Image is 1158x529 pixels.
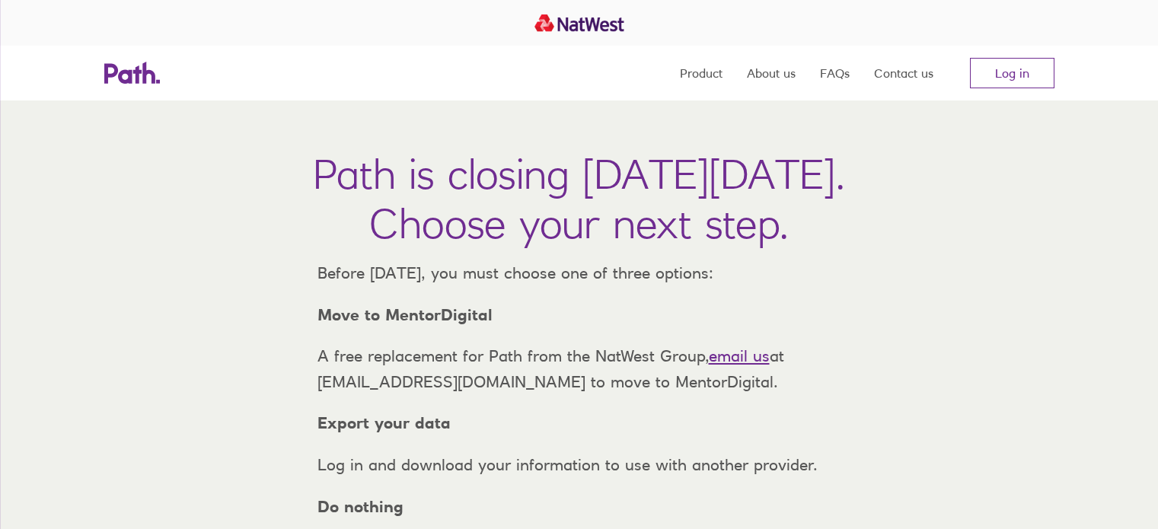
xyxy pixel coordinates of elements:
a: Product [680,46,723,100]
a: Contact us [874,46,933,100]
a: FAQs [820,46,850,100]
a: About us [747,46,796,100]
strong: Export your data [317,413,451,432]
h1: Path is closing [DATE][DATE]. Choose your next step. [313,149,845,248]
p: Log in and download your information to use with another provider. [305,452,853,478]
p: A free replacement for Path from the NatWest Group, at [EMAIL_ADDRESS][DOMAIN_NAME] to move to Me... [305,343,853,394]
p: Before [DATE], you must choose one of three options: [305,260,853,286]
strong: Move to MentorDigital [317,305,493,324]
a: email us [709,346,770,365]
a: Log in [970,58,1054,88]
strong: Do nothing [317,497,404,516]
